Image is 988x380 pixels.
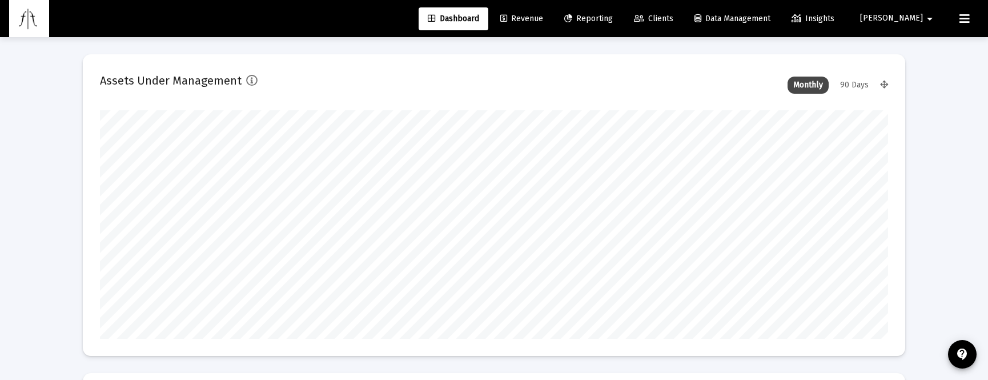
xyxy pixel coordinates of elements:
span: Revenue [500,14,543,23]
a: Data Management [685,7,780,30]
span: Data Management [694,14,770,23]
span: Clients [634,14,673,23]
span: Dashboard [428,14,479,23]
a: Revenue [491,7,552,30]
span: Insights [792,14,834,23]
span: Reporting [564,14,613,23]
a: Reporting [555,7,622,30]
a: Insights [782,7,844,30]
span: [PERSON_NAME] [860,14,923,23]
button: [PERSON_NAME] [846,7,950,30]
a: Clients [625,7,682,30]
img: Dashboard [18,7,41,30]
mat-icon: arrow_drop_down [923,7,937,30]
div: 90 Days [834,77,874,94]
h2: Assets Under Management [100,71,242,90]
mat-icon: contact_support [955,347,969,361]
a: Dashboard [419,7,488,30]
div: Monthly [788,77,829,94]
